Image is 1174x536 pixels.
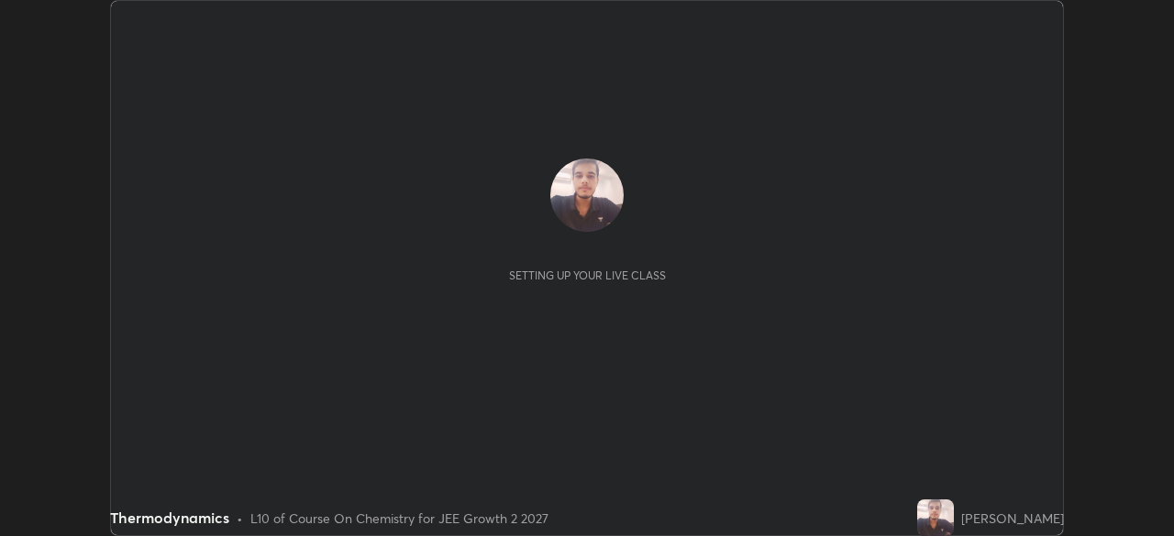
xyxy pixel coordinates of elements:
[917,499,954,536] img: 73469f3a0533488fa98b30d297c2c94e.jpg
[961,509,1064,528] div: [PERSON_NAME]
[509,268,666,282] div: Setting up your live class
[110,507,229,529] div: Thermodynamics
[250,509,548,528] div: L10 of Course On Chemistry for JEE Growth 2 2027
[550,159,624,232] img: 73469f3a0533488fa98b30d297c2c94e.jpg
[237,509,243,528] div: •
